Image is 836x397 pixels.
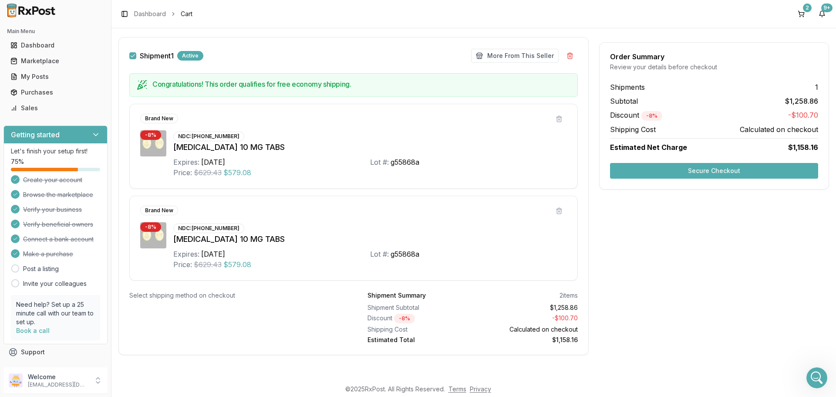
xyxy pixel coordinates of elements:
div: Active [177,51,203,61]
span: -$100.70 [788,110,818,121]
p: Need help? Set up a 25 minute call with our team to set up. [16,300,95,326]
span: Discount [610,111,662,119]
button: Purchases [3,85,108,99]
div: Shipment Subtotal [367,303,469,312]
span: 75 % [11,157,24,166]
div: Everything i was able to find is in your cart please review [14,214,136,231]
button: Feedback [3,360,108,376]
button: Marketplace [3,54,108,68]
div: JEFFREY says… [7,68,167,208]
span: $1,158.16 [788,142,818,153]
div: Fax [PHONE_NUMBER] [44,175,160,183]
div: 9+ [821,3,833,12]
div: g55868a [391,249,419,259]
div: Lot #: [370,157,389,167]
a: [EMAIL_ADDRESS][DOMAIN_NAME] [44,188,150,195]
p: Let's finish your setup first! [11,147,100,156]
div: [STREET_ADDRESS] [44,136,160,145]
span: Shipments [610,82,645,92]
img: Jardiance 10 MG TABS [140,130,166,156]
span: Cart [181,10,192,18]
div: Order Summary [610,53,818,60]
div: Calculated on checkout [476,325,578,334]
div: - 8 % [140,222,161,232]
div: 2 items [560,291,578,300]
a: Book a call [16,327,50,334]
h3: Getting started [11,129,60,140]
a: Purchases [7,85,104,100]
div: Close [153,3,169,19]
div: 2 [803,3,812,12]
div: Shipment Summary [367,291,426,300]
a: My Posts [7,69,104,85]
div: Brand New [140,206,178,215]
div: [MEDICAL_DATA] 10 MG TABS [173,233,567,245]
div: need one more Mounjaro7.5mg/0.5ml [38,243,167,262]
span: 1 [815,82,818,92]
div: Marketplace [10,57,101,65]
iframe: Intercom live chat [806,367,827,388]
span: Estimated Net Charge [610,143,687,152]
h1: [PERSON_NAME] [42,4,99,11]
div: AWESOME ty [44,74,160,82]
span: $629.43 [194,167,222,178]
b: Greenway Pharmacy [44,123,114,130]
div: Sales [10,104,101,112]
span: $579.08 [223,167,251,178]
span: Create your account [23,176,82,184]
div: - 8 % [394,314,415,323]
div: My Posts [10,72,101,81]
button: Support [3,344,108,360]
div: Shipping Cost [367,325,469,334]
a: Invite your colleagues [23,279,87,288]
img: Profile image for Manuel [25,5,39,19]
div: JEFFREY says… [7,243,167,269]
button: My Posts [3,70,108,84]
span: $629.43 [194,259,222,270]
a: Post a listing [23,265,59,273]
textarea: Message… [7,267,167,282]
a: Marketplace [7,53,104,69]
span: Browse the marketplace [23,190,93,199]
div: Review your details before checkout [610,63,818,71]
div: Office [PHONE_NUMBER] [44,162,160,170]
div: NDC: [PHONE_NUMBER] [173,132,244,141]
div: [GEOGRAPHIC_DATA] [44,149,160,158]
div: AWESOME tyGreenway Pharmacy[STREET_ADDRESS][GEOGRAPHIC_DATA]Office [PHONE_NUMBER]Fax [PHONE_NUMBE... [37,68,167,201]
div: g55868a [391,157,419,167]
span: Calculated on checkout [740,124,818,135]
span: Connect a bank account [23,235,94,244]
div: Discount [367,314,469,323]
div: Dashboard [10,41,101,50]
div: I was able to get everything just waiting on the [MEDICAL_DATA] then i will call to have you submit [7,25,143,61]
button: Emoji picker [13,285,20,292]
a: Dashboard [7,37,104,53]
button: Upload attachment [41,285,48,292]
button: Gif picker [27,285,34,292]
button: Home [136,3,153,20]
div: Price: [173,259,192,270]
div: - $100.70 [476,314,578,323]
span: $579.08 [223,259,251,270]
a: Sales [7,100,104,116]
button: Sales [3,101,108,115]
div: Manuel says… [7,208,167,243]
button: 9+ [815,7,829,21]
img: User avatar [9,373,23,387]
nav: breadcrumb [134,10,192,18]
img: Jardiance 10 MG TABS [140,222,166,248]
label: Shipment 1 [140,52,174,59]
span: $1,258.86 [785,96,818,106]
div: Brand New [140,114,178,123]
span: Shipping Cost [610,124,656,135]
button: go back [6,3,22,20]
a: Dashboard [134,10,166,18]
span: Verify your business [23,205,82,214]
span: Make a purchase [23,250,73,258]
p: [EMAIL_ADDRESS][DOMAIN_NAME] [28,381,88,388]
div: I was able to get everything just waiting on the [MEDICAL_DATA] then i will call to have you submit [14,31,136,56]
h5: Congratulations! This order qualifies for free economy shipping. [152,81,570,88]
button: 2 [794,7,808,21]
div: Manuel says… [7,25,167,68]
a: Privacy [470,385,491,393]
